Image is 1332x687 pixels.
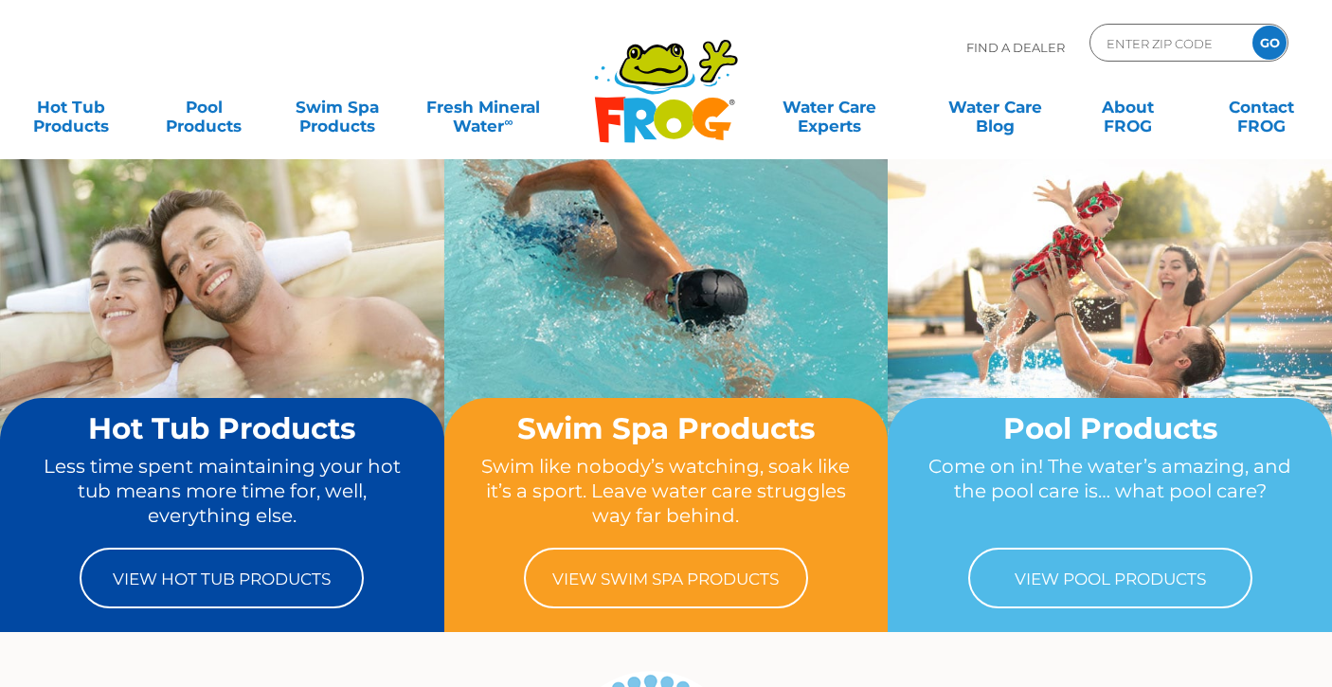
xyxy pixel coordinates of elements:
a: Swim SpaProducts [285,88,388,126]
p: Find A Dealer [966,24,1065,71]
a: Fresh MineralWater∞ [419,88,549,126]
a: Hot TubProducts [19,88,122,126]
a: AboutFROG [1076,88,1179,126]
a: Water CareExperts [746,88,914,126]
h2: Hot Tub Products [36,412,408,444]
a: View Hot Tub Products [80,548,364,608]
p: Swim like nobody’s watching, soak like it’s a sport. Leave water care struggles way far behind. [480,454,853,529]
sup: ∞ [504,115,513,129]
input: Zip Code Form [1105,29,1233,57]
a: Water CareBlog [944,88,1047,126]
a: View Swim Spa Products [524,548,808,608]
a: PoolProducts [153,88,256,126]
h2: Pool Products [924,412,1296,444]
img: home-banner-swim-spa-short [444,158,889,490]
a: ContactFROG [1210,88,1313,126]
p: Come on in! The water’s amazing, and the pool care is… what pool care? [924,454,1296,529]
h2: Swim Spa Products [480,412,853,444]
a: View Pool Products [968,548,1252,608]
p: Less time spent maintaining your hot tub means more time for, well, everything else. [36,454,408,529]
input: GO [1252,26,1287,60]
img: home-banner-pool-short [888,158,1332,490]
